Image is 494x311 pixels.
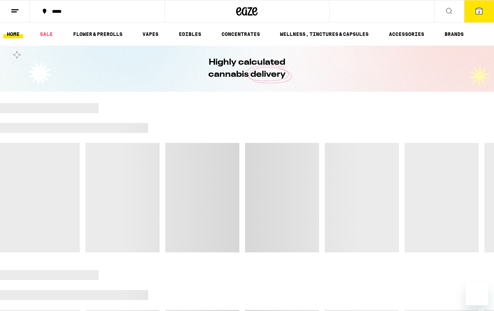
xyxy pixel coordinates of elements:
button: 2 [464,0,494,22]
iframe: Button to launch messaging window [466,283,488,305]
a: HOME [3,30,23,38]
a: ACCESSORIES [385,30,428,38]
span: 2 [478,10,480,14]
a: VAPES [139,30,162,38]
a: CONCENTRATES [218,30,264,38]
a: WELLNESS, TINCTURES & CAPSULES [276,30,372,38]
a: BRANDS [441,30,467,38]
h1: Highly calculated cannabis delivery [188,57,306,81]
a: FLOWER & PREROLLS [69,30,126,38]
a: EDIBLES [175,30,205,38]
a: SALE [36,30,56,38]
